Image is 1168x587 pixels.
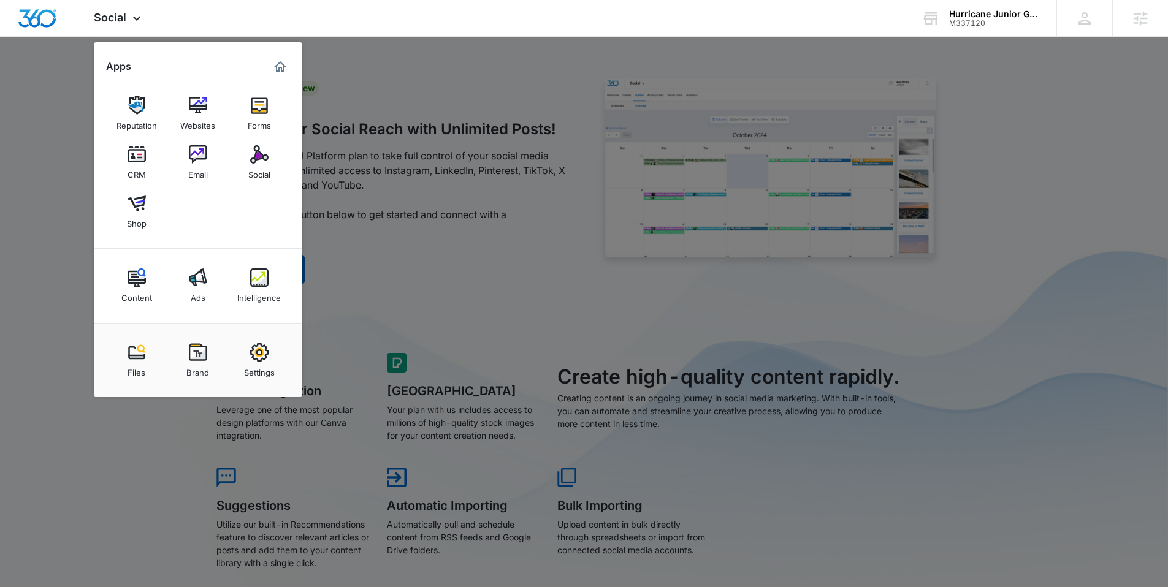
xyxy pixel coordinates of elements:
div: Settings [244,362,275,377]
a: Social [236,139,283,186]
a: Files [113,337,160,384]
a: Content [113,262,160,309]
div: Forms [248,115,271,131]
a: Brand [175,337,221,384]
div: Reputation [116,115,157,131]
div: Email [188,164,208,180]
div: CRM [128,164,146,180]
h2: Apps [106,61,131,72]
a: Reputation [113,90,160,137]
div: Shop [127,213,147,229]
a: Websites [175,90,221,137]
a: Shop [113,188,160,235]
div: account id [949,19,1039,28]
div: Content [121,287,152,303]
span: Social [94,11,126,24]
a: Marketing 360® Dashboard [270,57,290,77]
div: account name [949,9,1039,19]
div: Social [248,164,270,180]
div: Websites [180,115,215,131]
a: Forms [236,90,283,137]
div: Brand [186,362,209,377]
div: Ads [191,287,205,303]
div: Intelligence [237,287,281,303]
a: CRM [113,139,160,186]
a: Email [175,139,221,186]
a: Settings [236,337,283,384]
div: Files [128,362,145,377]
a: Ads [175,262,221,309]
a: Intelligence [236,262,283,309]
